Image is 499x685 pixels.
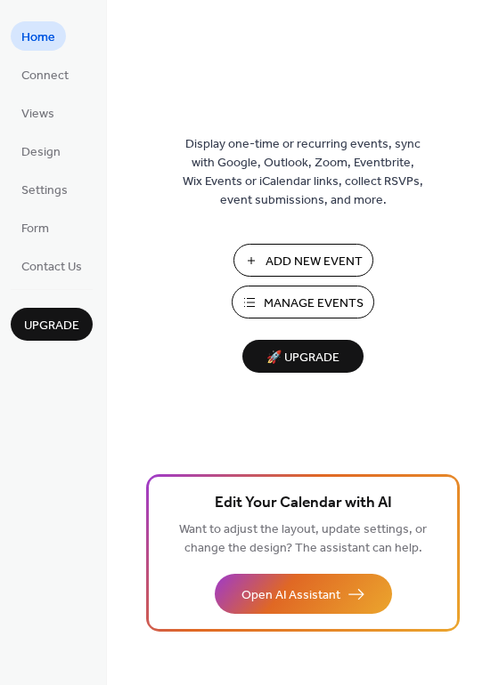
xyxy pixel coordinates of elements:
[233,244,373,277] button: Add New Event
[21,181,68,200] span: Settings
[215,491,392,516] span: Edit Your Calendar with AI
[21,143,61,162] span: Design
[242,340,364,373] button: 🚀 Upgrade
[232,286,374,318] button: Manage Events
[266,253,363,271] span: Add New Event
[21,67,69,85] span: Connect
[11,98,65,127] a: Views
[11,21,66,51] a: Home
[179,518,427,560] span: Want to adjust the layout, update settings, or change the design? The assistant can help.
[215,574,392,614] button: Open AI Assistant
[21,258,82,277] span: Contact Us
[253,346,353,370] span: 🚀 Upgrade
[11,251,93,280] a: Contact Us
[11,213,60,242] a: Form
[264,294,364,313] span: Manage Events
[241,586,340,605] span: Open AI Assistant
[11,60,79,89] a: Connect
[21,105,54,124] span: Views
[11,136,71,165] a: Design
[21,28,55,47] span: Home
[11,308,93,341] button: Upgrade
[21,220,49,238] span: Form
[24,317,79,335] span: Upgrade
[11,174,78,204] a: Settings
[183,135,423,210] span: Display one-time or recurring events, sync with Google, Outlook, Zoom, Eventbrite, Wix Events or ...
